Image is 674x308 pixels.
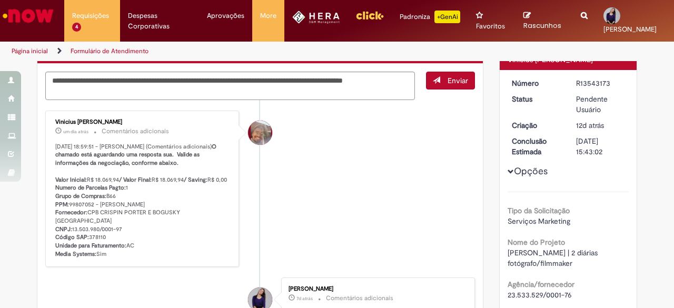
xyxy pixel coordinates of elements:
span: Rascunhos [523,21,561,31]
dt: Criação [504,120,569,131]
time: 17/09/2025 11:34:37 [576,121,604,130]
div: R13543173 [576,78,625,88]
b: Media Systems: [55,250,96,258]
span: [PERSON_NAME] [603,25,657,34]
div: Padroniza [400,11,460,23]
dt: Número [504,78,569,88]
img: click_logo_yellow_360x200.png [355,7,384,23]
small: Comentários adicionais [326,294,393,303]
b: Agência/fornecedor [508,280,574,289]
div: Vinicius [PERSON_NAME] [55,119,231,125]
span: Aprovações [207,11,244,21]
span: 7d atrás [296,295,313,302]
b: CNPJ: [55,225,72,233]
ul: Trilhas de página [8,42,441,61]
span: 23.533.529/0001-76 [508,290,572,300]
b: Grupo de Compras: [55,192,106,200]
a: Página inicial [12,47,48,55]
time: 23/09/2025 10:40:42 [296,295,313,302]
b: Nome do Projeto [508,237,565,247]
span: Despesas Corporativas [128,11,191,32]
img: HeraLogo.png [292,11,340,24]
p: +GenAi [434,11,460,23]
textarea: Digite sua mensagem aqui... [45,72,415,100]
span: 12d atrás [576,121,604,130]
time: 27/09/2025 18:59:51 [63,128,88,135]
div: Pendente Usuário [576,94,625,115]
b: / Saving: [184,176,207,184]
b: PPM: [55,201,69,208]
a: Rascunhos [523,11,565,31]
b: / Valor Final: [119,176,152,184]
span: Enviar [448,76,468,85]
b: Tipo da Solicitação [508,206,570,215]
span: More [260,11,276,21]
button: Enviar [426,72,475,90]
span: Requisições [72,11,109,21]
span: Serviços Marketing [508,216,570,226]
small: Comentários adicionais [102,127,169,136]
div: Vinicius Rafael De Souza [248,121,272,145]
span: um dia atrás [63,128,88,135]
div: 17/09/2025 11:34:37 [576,120,625,131]
span: [PERSON_NAME] | 2 diárias fotógrafo/filmmaker [508,248,600,268]
a: Formulário de Atendimento [71,47,148,55]
p: [DATE] 18:59:51 - [PERSON_NAME] (Comentários adicionais) R$ 18.069,94 R$ 18.069,94 R$ 0,00 1 B66 ... [55,143,231,259]
div: [PERSON_NAME] [289,286,464,292]
img: ServiceNow [1,5,55,26]
b: Numero de Parcelas Pagto: [55,184,126,192]
b: O chamado está aguardando uma resposta sua. Valide as informações da negociação, conforme abaixo.... [55,143,218,184]
span: Favoritos [476,21,505,32]
b: Código SAP: [55,233,89,241]
dt: Conclusão Estimada [504,136,569,157]
span: 4 [72,23,81,32]
dt: Status [504,94,569,104]
div: [DATE] 15:43:02 [576,136,625,157]
b: Fornecedor: [55,208,87,216]
b: Unidade para Faturamento: [55,242,126,250]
